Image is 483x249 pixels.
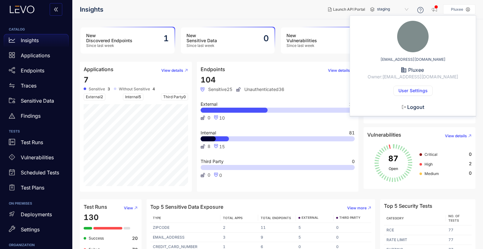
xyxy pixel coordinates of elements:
[407,104,424,110] span: Logout
[334,223,371,233] td: 0
[451,7,463,12] p: Pluxee
[153,216,161,220] span: TYPE
[108,87,110,91] b: 3
[219,144,225,149] span: 15
[446,225,472,235] td: 77
[9,130,64,133] h6: TESTS
[89,236,104,241] span: Success
[4,79,69,94] a: Traces
[101,94,103,99] span: 2
[236,87,284,92] span: Unauthenticated 36
[368,74,458,79] span: Owner: [EMAIL_ADDRESS][DOMAIN_NAME]
[164,34,169,43] h2: 1
[21,212,52,217] p: Deployments
[86,33,132,43] h3: New Discovered Endpoints
[328,68,350,73] span: View details
[9,202,64,206] h6: ON PREMISES
[408,67,424,73] span: Pluxee
[264,34,269,43] h2: 0
[446,235,472,245] td: 77
[201,131,216,135] span: Internal
[21,185,44,190] p: Test Plans
[119,87,150,91] span: Without Sensitive
[4,167,69,182] a: Scheduled Tests
[84,93,105,100] span: External
[469,161,472,166] span: 2
[425,152,437,157] span: Critical
[183,94,186,99] span: 0
[425,162,433,167] span: High
[80,6,103,13] span: Insights
[219,115,225,121] span: 10
[377,4,410,14] span: staging
[380,57,446,62] span: [EMAIL_ADDRESS][DOMAIN_NAME]
[21,98,54,104] p: Sensitive Data
[150,223,220,233] td: ZIPCODE
[4,151,69,167] a: Vulnerabilities
[201,87,232,92] span: Sensitive 25
[349,131,355,135] span: 81
[186,43,217,48] span: Since last week
[258,233,296,242] td: 9
[323,4,370,14] button: Launch API Portal
[161,93,188,100] span: Third Party
[4,208,69,223] a: Deployments
[384,235,446,245] td: RATE LIMIT
[21,227,40,232] p: Settings
[4,94,69,110] a: Sensitive Data
[220,233,258,242] td: 3
[201,159,224,164] span: Third Party
[220,223,258,233] td: 2
[84,66,114,72] h4: Applications
[21,37,39,43] p: Insights
[84,75,89,84] span: 7
[342,203,371,213] button: View more
[21,155,54,160] p: Vulnerabilities
[219,173,222,178] span: 0
[119,203,138,213] button: View
[21,113,41,119] p: Findings
[161,68,183,73] span: View details
[4,223,69,238] a: Settings
[201,66,225,72] h4: Endpoints
[123,93,143,100] span: Internal
[208,144,210,149] span: 8
[397,102,429,112] button: Logout
[448,214,460,222] span: No. of Tests
[469,152,472,157] span: 0
[84,204,107,210] h4: Test Runs
[4,49,69,64] a: Applications
[9,243,64,247] h6: ORGANIZATION
[261,216,291,220] span: TOTAL ENDPOINTS
[296,233,334,242] td: 5
[21,170,59,175] p: Scheduled Tests
[398,88,428,93] span: User Settings
[347,206,367,210] span: View more
[208,173,210,178] span: 0
[86,43,132,48] span: Since last week
[201,102,217,106] span: External
[153,87,155,91] b: 4
[9,113,15,119] span: warning
[223,216,243,220] span: TOTAL APPS
[384,225,446,235] td: RCE
[21,83,36,88] p: Traces
[333,7,365,12] span: Launch API Portal
[21,68,44,73] p: Endpoints
[21,53,50,58] p: Applications
[4,64,69,79] a: Endpoints
[53,7,58,13] span: double-left
[296,223,334,233] td: 5
[139,94,141,99] span: 5
[150,233,220,242] td: EMAIL_ADDRESS
[339,216,360,220] span: THIRD PARTY
[386,216,404,220] span: Category
[150,204,223,210] h4: Top 5 Sensitive Data Exposure
[384,203,432,209] h4: Top 5 Security Tests
[4,110,69,125] a: Findings
[124,206,133,210] span: View
[4,34,69,49] a: Insights
[440,131,472,141] button: View details
[286,43,317,48] span: Since last week
[9,28,64,31] h6: CATALOG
